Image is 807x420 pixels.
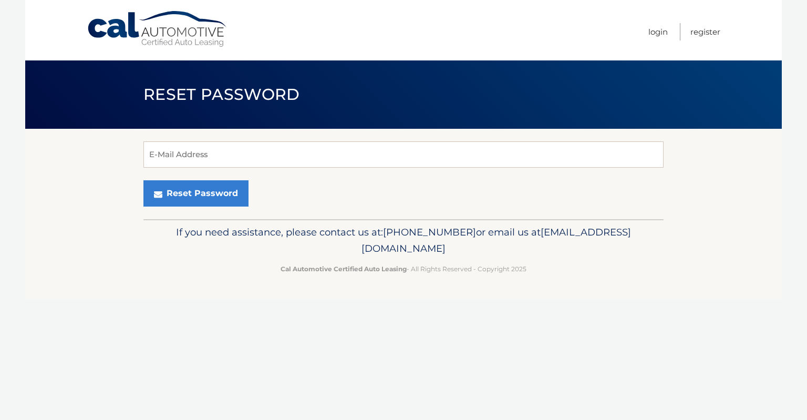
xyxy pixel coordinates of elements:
p: - All Rights Reserved - Copyright 2025 [150,263,657,274]
strong: Cal Automotive Certified Auto Leasing [281,265,407,273]
span: Reset Password [143,85,299,104]
input: E-Mail Address [143,141,664,168]
a: Login [648,23,668,40]
span: [PHONE_NUMBER] [383,226,476,238]
a: Cal Automotive [87,11,229,48]
a: Register [690,23,720,40]
p: If you need assistance, please contact us at: or email us at [150,224,657,258]
button: Reset Password [143,180,249,207]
